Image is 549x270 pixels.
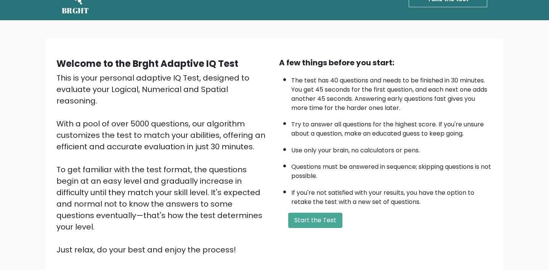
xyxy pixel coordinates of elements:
li: Try to answer all questions for the highest score. If you're unsure about a question, make an edu... [291,116,493,138]
div: This is your personal adaptive IQ Test, designed to evaluate your Logical, Numerical and Spatial ... [56,72,270,255]
li: The test has 40 questions and needs to be finished in 30 minutes. You get 45 seconds for the firs... [291,72,493,113]
b: Welcome to the Brght Adaptive IQ Test [56,57,238,70]
h5: BRGHT [62,6,89,15]
button: Start the Test [288,213,342,228]
li: Use only your brain, no calculators or pens. [291,142,493,155]
li: Questions must be answered in sequence; skipping questions is not possible. [291,158,493,181]
div: A few things before you start: [279,57,493,68]
li: If you're not satisfied with your results, you have the option to retake the test with a new set ... [291,184,493,207]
